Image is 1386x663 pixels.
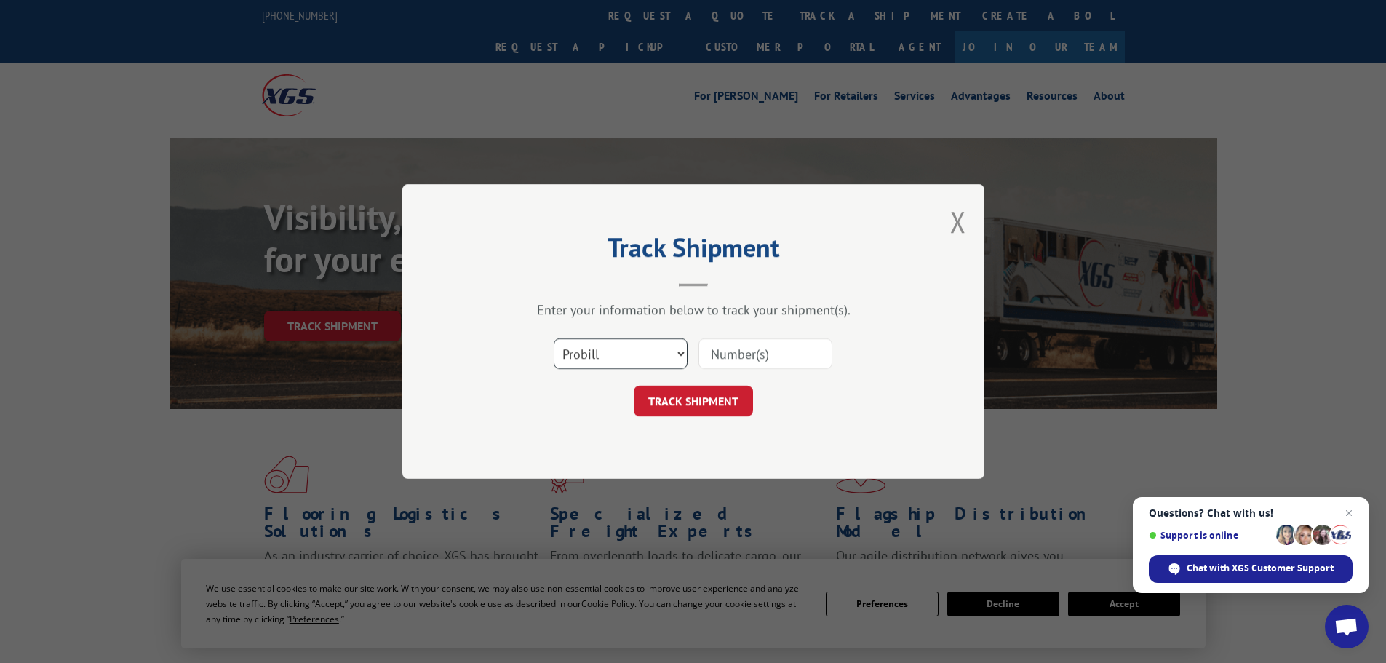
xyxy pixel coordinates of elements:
[1149,555,1353,583] div: Chat with XGS Customer Support
[1149,507,1353,519] span: Questions? Chat with us!
[1340,504,1358,522] span: Close chat
[1325,605,1369,648] div: Open chat
[1187,562,1334,575] span: Chat with XGS Customer Support
[950,202,966,241] button: Close modal
[475,301,912,318] div: Enter your information below to track your shipment(s).
[698,338,832,369] input: Number(s)
[475,237,912,265] h2: Track Shipment
[634,386,753,416] button: TRACK SHIPMENT
[1149,530,1271,541] span: Support is online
